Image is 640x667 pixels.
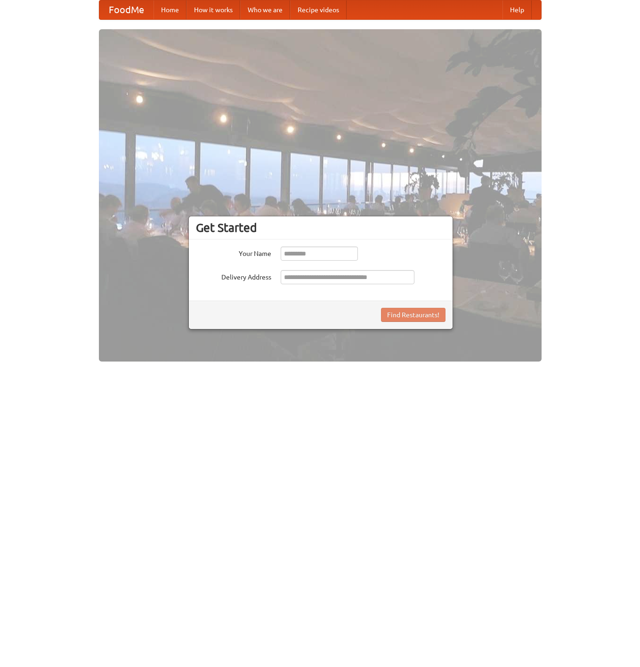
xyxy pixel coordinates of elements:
[196,270,271,282] label: Delivery Address
[381,308,446,322] button: Find Restaurants!
[240,0,290,19] a: Who we are
[502,0,532,19] a: Help
[290,0,347,19] a: Recipe videos
[99,0,154,19] a: FoodMe
[196,221,446,235] h3: Get Started
[196,247,271,258] label: Your Name
[154,0,186,19] a: Home
[186,0,240,19] a: How it works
